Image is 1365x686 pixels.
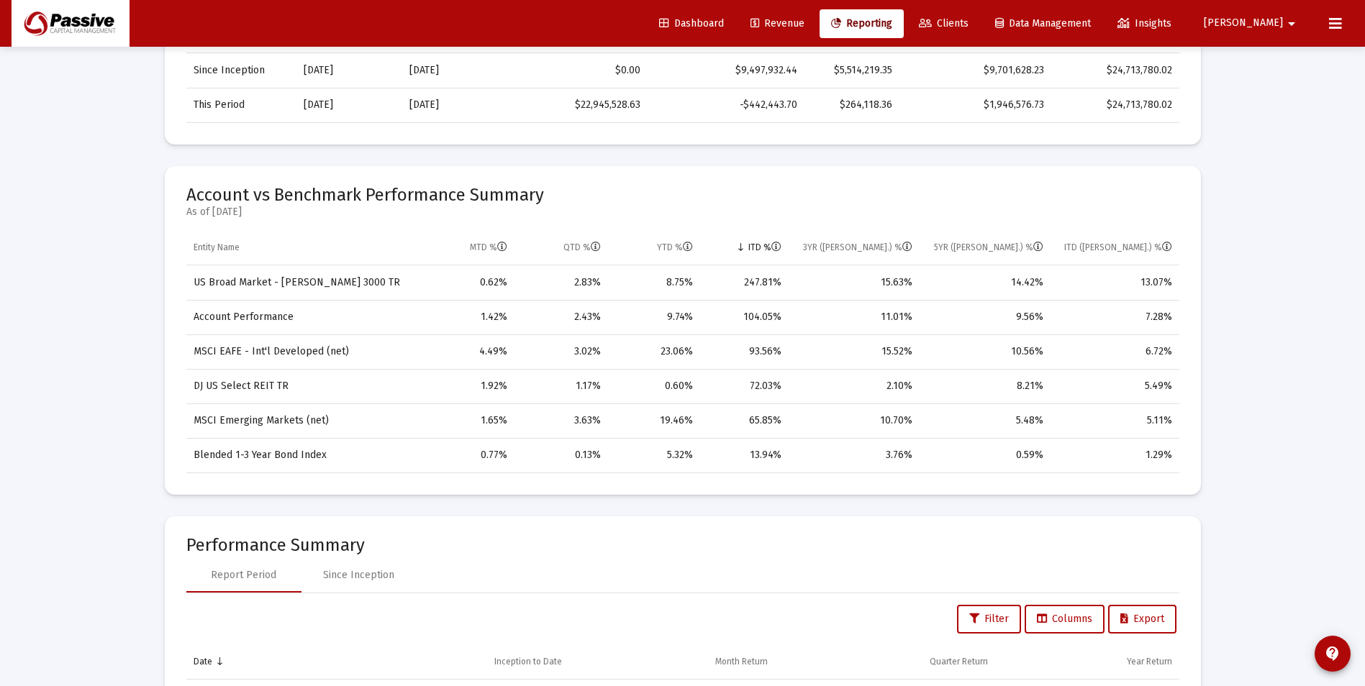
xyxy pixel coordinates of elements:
div: MTD % [470,242,507,253]
div: 4.49% [426,344,507,359]
div: 247.81% [707,275,781,290]
div: 9.74% [615,310,693,324]
a: Dashboard [648,9,735,38]
span: Reporting [831,17,892,29]
td: $22,945,528.63 [502,88,648,122]
div: 3.76% [796,448,912,462]
td: $24,713,780.02 [1051,53,1179,88]
td: MSCI EAFE - Int'l Developed (net) [186,334,420,369]
div: 19.46% [615,413,693,428]
div: 0.60% [615,379,693,393]
img: Dashboard [22,9,119,38]
div: Year Return [1127,656,1172,667]
div: 15.63% [796,275,912,290]
td: $9,701,628.23 [899,53,1051,88]
div: 0.13% [522,448,601,462]
button: Export [1108,605,1176,634]
span: Account vs Benchmark Performance Summary [186,185,544,205]
div: 1.65% [426,413,507,428]
div: Data grid [186,19,1179,123]
div: 5.48% [927,413,1043,428]
div: [DATE] [304,63,395,78]
span: Revenue [750,17,804,29]
div: QTD % [563,242,601,253]
div: 14.42% [927,275,1043,290]
td: Column Year Return [995,645,1179,680]
mat-card-title: Performance Summary [186,538,1179,552]
div: 10.56% [927,344,1043,359]
span: Dashboard [659,17,724,29]
td: This Period [186,88,296,122]
button: Filter [957,605,1021,634]
div: 13.07% [1058,275,1172,290]
td: DJ US Select REIT TR [186,369,420,403]
div: 13.94% [707,448,781,462]
div: 5YR ([PERSON_NAME].) % [934,242,1043,253]
div: Month Return [715,656,768,667]
div: [DATE] [409,63,494,78]
td: Blended 1-3 Year Bond Index [186,438,420,472]
td: Column Month Return [569,645,775,680]
div: ITD % [748,242,781,253]
div: 2.43% [522,310,601,324]
span: Clients [919,17,969,29]
div: 8.75% [615,275,693,290]
div: 104.05% [707,310,781,324]
div: Data grid [186,231,1179,473]
div: 10.70% [796,413,912,428]
div: 1.29% [1058,448,1172,462]
div: 2.83% [522,275,601,290]
span: Export [1120,613,1164,625]
a: Insights [1106,9,1183,38]
div: YTD % [657,242,693,253]
div: ITD ([PERSON_NAME].) % [1064,242,1172,253]
div: 1.92% [426,379,507,393]
td: Column Quarter Return [775,645,994,680]
div: Entity Name [194,242,240,253]
a: Clients [907,9,980,38]
td: US Broad Market - [PERSON_NAME] 3000 TR [186,265,420,300]
div: 65.85% [707,413,781,428]
td: $0.00 [502,53,648,88]
td: Column MTD % [419,231,514,265]
div: 93.56% [707,344,781,359]
a: Data Management [984,9,1102,38]
a: Reporting [820,9,904,38]
td: $264,118.36 [804,88,899,122]
div: Quarter Return [930,656,988,667]
div: 5.32% [615,448,693,462]
div: 11.01% [796,310,912,324]
a: Revenue [739,9,816,38]
div: 3.02% [522,344,601,359]
div: Date [194,656,212,667]
div: Inception to Date [494,656,562,667]
span: Data Management [995,17,1091,29]
td: Since Inception [186,53,296,88]
div: 1.42% [426,310,507,324]
div: 3YR ([PERSON_NAME].) % [803,242,912,253]
div: [DATE] [409,98,494,112]
mat-icon: contact_support [1324,645,1341,662]
div: 6.72% [1058,344,1172,359]
div: Report Period [211,568,276,582]
div: 5.49% [1058,379,1172,393]
div: 0.62% [426,275,507,290]
td: Column QTD % [514,231,608,265]
td: Column Entity Name [186,231,420,265]
td: $24,713,780.02 [1051,88,1179,122]
td: Column ITD (Ann.) % [1051,231,1179,265]
td: $9,497,932.44 [648,53,804,88]
div: 15.52% [796,344,912,359]
div: 23.06% [615,344,693,359]
td: -$442,443.70 [648,88,804,122]
mat-card-subtitle: As of [DATE] [186,205,544,219]
div: 1.17% [522,379,601,393]
div: 8.21% [927,379,1043,393]
td: MSCI Emerging Markets (net) [186,403,420,438]
span: [PERSON_NAME] [1204,17,1283,29]
button: [PERSON_NAME] [1187,9,1318,37]
div: 72.03% [707,379,781,393]
td: Column ITD % [700,231,789,265]
td: $5,514,219.35 [804,53,899,88]
div: [DATE] [304,98,395,112]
